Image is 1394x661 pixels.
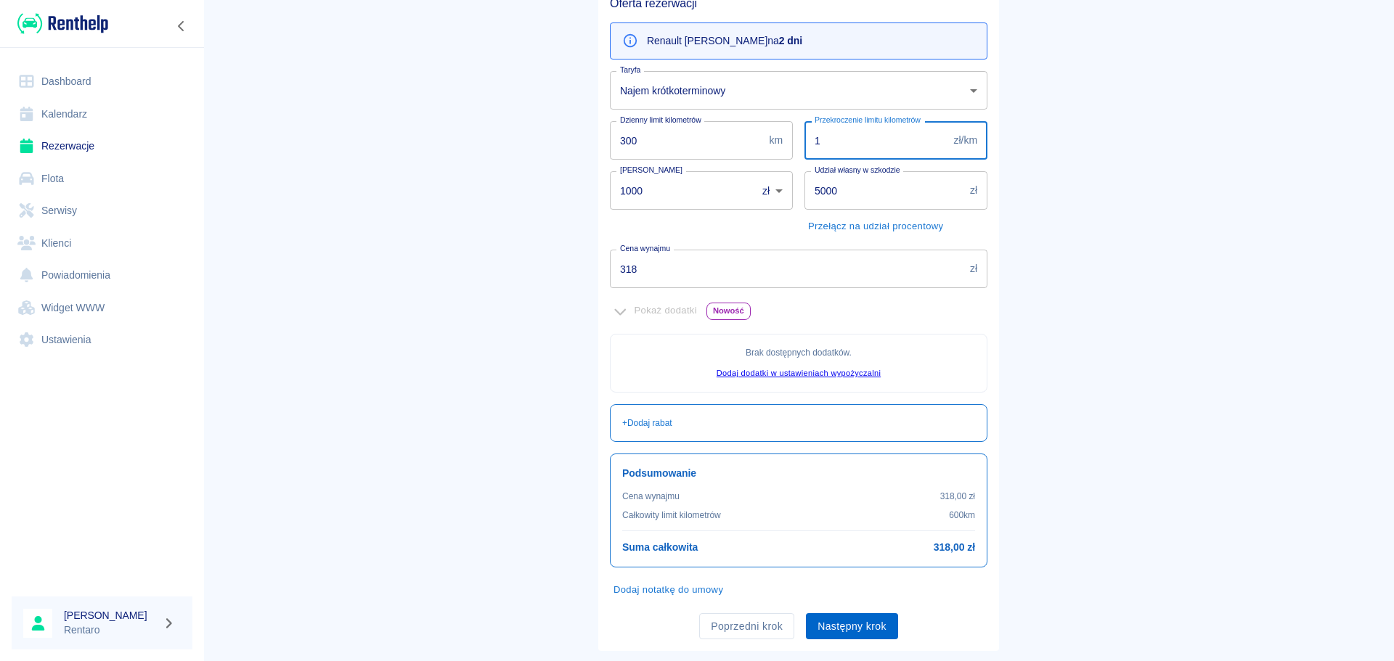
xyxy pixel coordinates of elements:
p: Cena wynajmu [622,490,680,503]
p: Rentaro [64,623,157,638]
a: Dodaj dodatki w ustawieniach wypożyczalni [717,369,881,377]
p: Renault [PERSON_NAME] na [647,33,802,49]
a: Widget WWW [12,292,192,324]
div: zł [752,171,793,210]
p: zł [970,183,977,198]
label: [PERSON_NAME] [620,165,682,176]
h6: [PERSON_NAME] [64,608,157,623]
a: Serwisy [12,194,192,227]
a: Powiadomienia [12,259,192,292]
a: Klienci [12,227,192,260]
button: Przełącz na udział procentowy [804,215,947,238]
label: Taryfa [620,65,640,75]
div: Najem krótkoterminowy [610,71,987,110]
p: 600 km [949,509,975,522]
a: Flota [12,163,192,195]
button: Następny krok [806,613,898,640]
p: + Dodaj rabat [622,416,672,430]
img: Renthelp logo [17,12,108,36]
p: zł [970,261,977,276]
label: Przekroczenie limitu kilometrów [815,115,921,126]
h6: Podsumowanie [622,466,975,481]
p: zł/km [954,133,977,148]
p: Całkowity limit kilometrów [622,509,721,522]
a: Dashboard [12,65,192,98]
a: Kalendarz [12,98,192,131]
a: Renthelp logo [12,12,108,36]
button: Dodaj notatkę do umowy [610,579,727,602]
h6: Suma całkowita [622,540,698,555]
p: km [769,133,783,148]
b: 2 dni [779,35,802,46]
label: Dzienny limit kilometrów [620,115,701,126]
p: 318,00 zł [940,490,975,503]
button: Zwiń nawigację [171,17,192,36]
p: Brak dostępnych dodatków . [622,346,975,359]
label: Cena wynajmu [620,243,670,254]
a: Ustawienia [12,324,192,356]
label: Udział własny w szkodzie [815,165,900,176]
h6: 318,00 zł [934,540,975,555]
span: Nowość [707,303,750,319]
a: Rezerwacje [12,130,192,163]
button: Poprzedni krok [699,613,794,640]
